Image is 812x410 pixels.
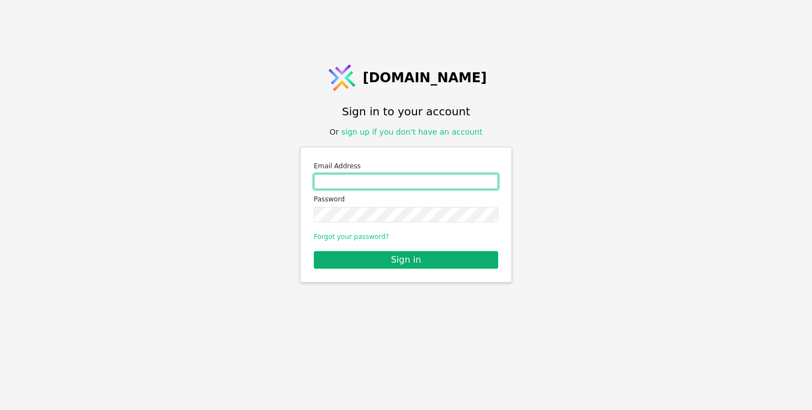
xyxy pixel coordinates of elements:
[363,68,487,88] span: [DOMAIN_NAME]
[325,61,487,94] a: [DOMAIN_NAME]
[314,161,498,172] label: Email Address
[314,251,498,269] button: Sign in
[342,103,470,120] h1: Sign in to your account
[314,233,389,241] a: Forgot your password?
[341,127,483,136] a: sign up if you don't have an account
[314,174,498,189] input: Email address
[314,207,498,222] input: Password
[330,126,483,138] div: Or
[314,194,498,205] label: Password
